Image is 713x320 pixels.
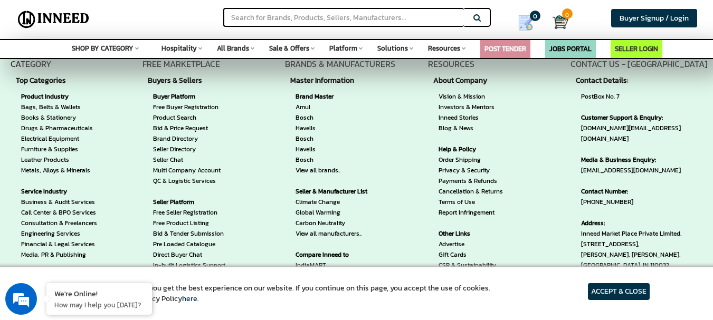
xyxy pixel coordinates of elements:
[21,102,97,112] a: Bags, Belts & Wallets
[518,15,534,31] img: Show My Quotes
[553,14,568,30] img: Cart
[530,11,540,21] span: 0
[153,239,253,249] a: Pre Loaded Catalogue
[153,102,253,112] a: Free Buyer Registration
[296,112,385,123] a: Bosch
[21,165,97,176] a: Metals, Alloys & Minerals
[153,165,253,176] a: Multi Company Account
[428,43,460,53] span: Resources
[581,112,702,123] strong: Customer Support & Enquiry:
[153,176,253,186] a: QC & Logistic Services
[439,197,503,207] a: Terms of Use
[588,283,650,300] article: ACCEPT & CLOSE
[439,91,503,102] a: Vision & Mission
[296,123,385,133] a: Havells
[296,260,385,270] a: IndiaMART
[296,154,385,165] a: Bosch
[439,249,503,260] a: Gift Cards
[153,197,253,207] strong: Seller Platform
[18,63,44,69] img: logo_Zg8I0qSkbAqR2WFHt3p6CTuqpyXMFPubPcD2OT02zFN43Cy9FUNNG3NEPhM_Q1qe_.png
[296,133,385,144] a: Bosch
[296,144,385,154] a: Havells
[296,228,385,239] a: View all manufacturers..
[83,199,134,206] em: Driven by SalesIQ
[581,112,702,144] span: [DOMAIN_NAME][EMAIL_ADDRESS][DOMAIN_NAME]
[439,102,503,112] a: Investors & Mentors
[21,91,97,102] strong: Product Industry
[21,144,97,154] a: Furniture & Supplies
[153,228,253,239] a: Bid & Tender Submission
[439,260,503,270] a: CSR & Sustainability
[21,197,97,207] a: Business & Audit Services
[439,112,503,123] a: Inneed Stories
[439,239,503,249] a: Advertise
[296,218,385,228] a: Carbon Neutrality
[148,75,258,86] strong: Buyers & Sellers
[153,123,253,133] a: Bid & Price Request
[581,91,702,102] span: PostBox No. 7
[296,186,385,197] strong: Seller & Manufacturer List
[296,249,385,260] strong: Compare Inneed to
[439,207,503,218] a: Report Infringement
[61,94,146,200] span: We're online!
[21,154,97,165] a: Leather Products
[21,112,97,123] a: Books & Stationery
[161,43,197,53] span: Hospitality
[296,91,385,102] strong: Brand Master
[5,210,201,247] textarea: Type your message and hit 'Enter'
[581,186,702,207] span: [PHONE_NUMBER]
[611,9,697,27] a: Buyer Signup / Login
[439,144,503,154] strong: Help & Policy
[484,44,526,54] a: POST TENDER
[296,207,385,218] a: Global Warming
[439,165,503,176] a: Privacy & Security
[21,249,97,260] a: Media, PR & Publishing
[63,283,490,304] article: We use cookies to ensure you get the best experience on our website. If you continue on this page...
[72,43,134,53] span: SHOP BY CATEGORY
[16,75,102,86] strong: Top Categories
[576,75,708,86] strong: Contact Details:
[21,239,97,249] a: Financial & Legal Services
[377,43,408,53] span: Solutions
[553,11,559,34] a: Cart 0
[153,249,253,260] a: Direct Buyer Chat
[153,91,253,102] strong: Buyer Platform
[296,102,385,112] a: Amul
[153,133,253,144] a: Brand Directory
[73,199,80,206] img: salesiqlogo_leal7QplfZFryJ6FIlVepeu7OftD7mt8q6exU6-34PB8prfIgodN67KcxXM9Y7JQ_.png
[269,43,309,53] span: Sale & Offers
[153,207,253,218] a: Free Seller Registration
[153,154,253,165] a: Seller Chat
[439,176,503,186] a: Payments & Refunds
[581,186,702,197] strong: Contact Number:
[153,112,253,123] a: Product Search
[433,75,508,86] strong: About Company
[549,44,592,54] a: JOBS PORTAL
[581,154,702,176] span: [EMAIL_ADDRESS][DOMAIN_NAME]
[182,293,197,304] a: here
[21,207,97,218] a: Call Center & BPO Services
[54,288,144,298] div: We're Online!
[54,300,144,309] p: How may I help you today?
[290,75,390,86] strong: Master Information
[439,154,503,165] a: Order Shipping
[21,123,97,133] a: Drugs & Pharmaceuticals
[223,8,464,27] input: Search for Brands, Products, Sellers, Manufacturers...
[439,123,503,133] a: Blog & News
[296,165,385,176] a: View all brands..
[173,5,198,31] div: Minimize live chat window
[581,218,702,228] strong: Address:
[153,218,253,228] a: Free Product Listing
[439,228,503,239] strong: Other Links
[21,133,97,144] a: Electrical Equipment
[153,144,253,154] a: Seller Directory
[21,228,97,239] a: Engineering Services
[615,44,658,54] a: SELLER LOGIN
[21,218,97,228] a: Consultation & Freelancers
[55,59,177,73] div: Chat with us now
[581,154,702,165] strong: Media & Business Enquiry:
[506,11,553,35] a: my Quotes 0
[217,43,249,53] span: All Brands
[329,43,357,53] span: Platform
[620,13,689,24] span: Buyer Signup / Login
